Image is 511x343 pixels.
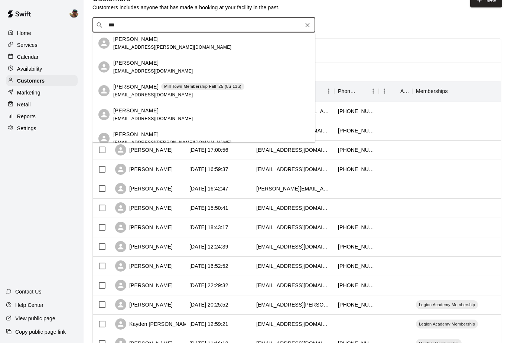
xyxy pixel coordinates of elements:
[6,123,78,134] a: Settings
[390,86,400,97] button: Sort
[115,261,173,272] div: [PERSON_NAME]
[256,224,331,231] div: emilybonham1018@gmail.com
[115,183,173,195] div: [PERSON_NAME]
[115,299,173,311] div: [PERSON_NAME]
[256,263,331,270] div: cdlusk1@gmail.com
[164,84,241,90] p: Mill Town Membership Fall '25 (8u-13u)
[68,6,84,21] div: Ben Boykin
[302,20,313,31] button: Clear
[400,81,409,102] div: Age
[113,131,159,139] p: [PERSON_NAME]
[17,53,39,61] p: Calendar
[115,222,173,233] div: [PERSON_NAME]
[256,205,331,212] div: coreybrown19761976@gmail.com
[338,224,375,231] div: +18038105482
[15,315,55,322] p: View public page
[338,301,375,309] div: +18038047601
[92,18,315,33] div: Search customers by name or email
[416,320,478,329] div: Legion Academy Membership
[113,116,193,122] span: [EMAIL_ADDRESS][DOMAIN_NAME]
[448,86,458,97] button: Sort
[115,280,173,291] div: [PERSON_NAME]
[338,282,375,289] div: +18039813921
[17,29,31,37] p: Home
[6,51,78,62] a: Calendar
[98,38,110,49] div: Maximus Balfour
[6,63,78,74] a: Availability
[323,86,334,97] button: Menu
[338,127,375,135] div: +17048075801
[256,166,331,173] div: csquire720@yahoo.com
[98,133,110,144] div: Maximus Balfour
[17,77,45,84] p: Customers
[256,185,331,193] div: chasity.mosley19@yahoo.com
[253,81,334,102] div: Email
[189,147,228,154] div: 2025-08-08 17:00:56
[17,101,31,108] p: Retail
[338,263,375,270] div: +17044884885
[6,111,78,122] a: Reports
[416,81,448,102] div: Memberships
[6,39,78,51] a: Services
[98,62,110,73] div: Max Petri
[368,86,379,97] button: Menu
[338,147,375,154] div: +15167499280
[113,107,159,115] p: [PERSON_NAME]
[256,147,331,154] div: delawaresmom@yahoo.com
[115,145,173,156] div: [PERSON_NAME]
[416,301,478,310] div: Legion Academy Membership
[17,41,38,49] p: Services
[416,321,478,327] span: Legion Academy Membership
[189,205,228,212] div: 2025-08-08 15:50:41
[379,86,390,97] button: Menu
[256,282,331,289] div: jnorman113@ymail.com
[189,224,228,231] div: 2025-08-07 18:43:17
[338,166,375,173] div: +12034554717
[113,36,159,44] p: [PERSON_NAME]
[6,87,78,98] a: Marketing
[357,86,368,97] button: Sort
[416,302,478,308] span: Legion Academy Membership
[6,99,78,110] a: Retail
[338,243,375,251] div: +13197217722
[338,108,375,115] div: +17048777448
[189,321,228,328] div: 2025-08-05 12:59:21
[6,75,78,86] a: Customers
[92,4,280,11] p: Customers includes anyone that has made a booking at your facility in the past.
[256,301,331,309] div: carriea.catledge@icloud.com
[256,321,331,328] div: kaydenblackwelder@yahoo.com
[113,93,193,98] span: [EMAIL_ADDRESS][DOMAIN_NAME]
[15,328,66,336] p: Copy public page link
[115,241,173,253] div: [PERSON_NAME]
[15,288,42,295] p: Contact Us
[113,83,159,91] p: [PERSON_NAME]
[113,69,193,74] span: [EMAIL_ADDRESS][DOMAIN_NAME]
[115,164,173,175] div: [PERSON_NAME]
[15,301,43,309] p: Help Center
[189,263,228,270] div: 2025-08-06 16:52:52
[113,140,231,145] span: [EMAIL_ADDRESS][PERSON_NAME][DOMAIN_NAME]
[189,282,228,289] div: 2025-08-05 22:29:32
[113,45,231,50] span: [EMAIL_ADDRESS][PERSON_NAME][DOMAIN_NAME]
[189,166,228,173] div: 2025-08-08 16:59:37
[115,319,192,330] div: Kayden [PERSON_NAME]
[115,203,173,214] div: [PERSON_NAME]
[189,185,228,193] div: 2025-08-08 16:42:47
[69,9,78,18] img: Ben Boykin
[338,81,357,102] div: Phone Number
[17,65,42,73] p: Availability
[189,301,228,309] div: 2025-08-05 20:25:52
[256,243,331,251] div: rdettbarn@gmail.com
[98,109,110,121] div: Maximus Petri
[17,89,40,96] p: Marketing
[189,243,228,251] div: 2025-08-07 12:24:39
[6,28,78,39] a: Home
